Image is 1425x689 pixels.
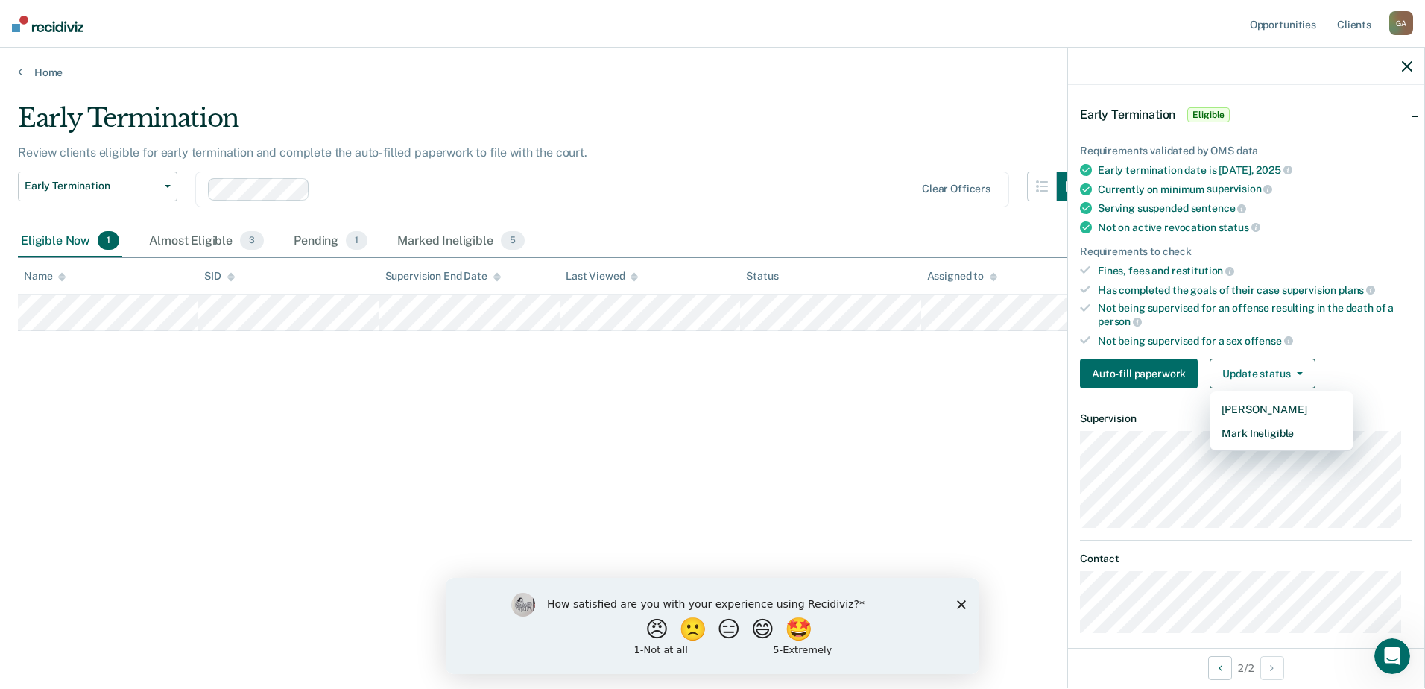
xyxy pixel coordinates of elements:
button: Previous Opportunity [1208,656,1232,680]
div: Status [746,270,778,283]
div: Serving suspended [1098,201,1412,215]
div: Has completed the goals of their case supervision [1098,283,1412,297]
div: Assigned to [927,270,997,283]
span: Early Termination [25,180,159,192]
a: Navigate to form link [1080,359,1204,388]
dt: Supervision [1080,412,1412,425]
div: Almost Eligible [146,225,267,258]
div: Early termination date is [DATE], [1098,163,1412,177]
div: Last Viewed [566,270,638,283]
button: Auto-fill paperwork [1080,359,1198,388]
span: restitution [1172,265,1234,277]
div: Marked Ineligible [394,225,528,258]
span: Early Termination [1080,107,1175,122]
p: Review clients eligible for early termination and complete the auto-filled paperwork to file with... [18,145,587,160]
button: Update status [1210,359,1315,388]
span: 5 [501,231,525,251]
div: SID [204,270,235,283]
div: G A [1389,11,1413,35]
span: 3 [240,231,264,251]
button: [PERSON_NAME] [1210,397,1353,421]
div: Currently on minimum [1098,183,1412,196]
div: Clear officers [922,183,990,195]
div: 2 / 2 [1068,648,1424,688]
iframe: Survey by Kim from Recidiviz [446,578,979,674]
div: Early Termination [18,103,1087,145]
dt: Contact [1080,553,1412,565]
div: Requirements validated by OMS data [1080,145,1412,157]
div: Supervision End Date [385,270,501,283]
div: Name [24,270,66,283]
div: Not being supervised for a sex [1098,334,1412,347]
iframe: Intercom live chat [1374,638,1410,674]
img: Recidiviz [12,16,83,32]
span: Eligible [1187,107,1230,122]
span: plans [1339,284,1375,296]
button: Next Opportunity [1260,656,1284,680]
div: Not being supervised for an offense resulting in the death of a [1098,302,1412,327]
span: 1 [98,231,119,251]
div: Early TerminationEligible [1068,91,1424,139]
span: 1 [346,231,367,251]
span: 2025 [1256,164,1292,176]
span: person [1098,315,1142,327]
span: sentence [1191,202,1247,214]
span: offense [1245,335,1293,347]
div: Pending [291,225,370,258]
span: status [1219,221,1260,233]
div: Requirements to check [1080,245,1412,258]
button: Mark Ineligible [1210,421,1353,445]
span: supervision [1207,183,1272,195]
div: Eligible Now [18,225,122,258]
a: Home [18,66,1407,79]
div: Fines, fees and [1098,264,1412,277]
div: Not on active revocation [1098,221,1412,234]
